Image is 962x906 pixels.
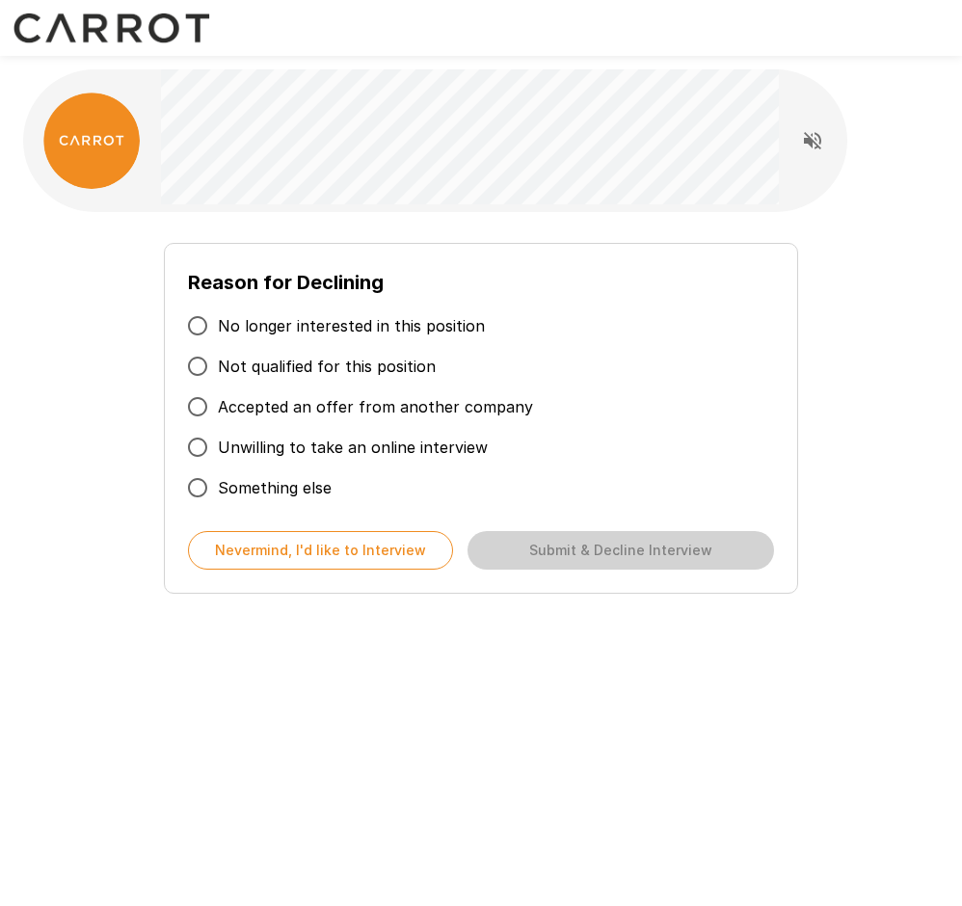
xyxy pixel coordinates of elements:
span: Accepted an offer from another company [218,395,533,418]
span: Something else [218,476,332,499]
button: Nevermind, I'd like to Interview [188,531,453,570]
img: carrot_logo.png [43,93,140,189]
span: Unwilling to take an online interview [218,436,488,459]
b: Reason for Declining [188,271,384,294]
span: No longer interested in this position [218,314,485,337]
button: Read questions aloud [793,121,832,160]
span: Not qualified for this position [218,355,436,378]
